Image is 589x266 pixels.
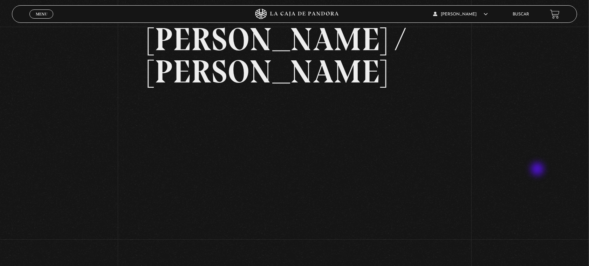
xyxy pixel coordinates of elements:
iframe: Dailymotion video player – PROGRAMA EDITADO 29-8 TRUMP-MAD- [148,98,441,264]
a: View your shopping cart [550,9,560,19]
h2: [PERSON_NAME] / [PERSON_NAME] [148,23,441,88]
span: Cerrar [33,18,50,23]
a: Buscar [513,12,529,16]
span: [PERSON_NAME] [433,12,488,16]
span: Menu [36,12,47,16]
